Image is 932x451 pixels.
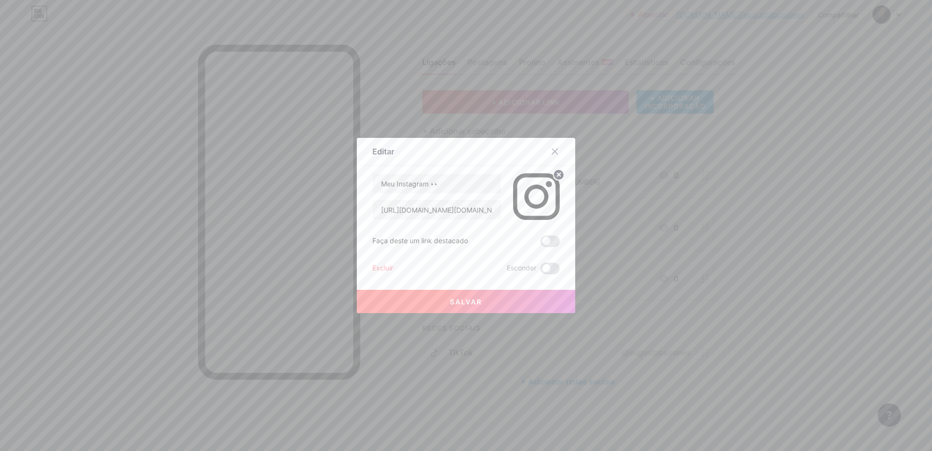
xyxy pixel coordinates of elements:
[373,174,501,193] input: Título
[372,147,394,156] font: Editar
[357,290,575,313] button: Salvar
[372,264,393,272] font: Excluir
[513,173,560,220] img: link_miniatura
[373,200,501,219] input: URL
[372,236,468,245] font: Faça deste um link destacado
[507,264,536,272] font: Esconder
[450,298,482,306] font: Salvar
